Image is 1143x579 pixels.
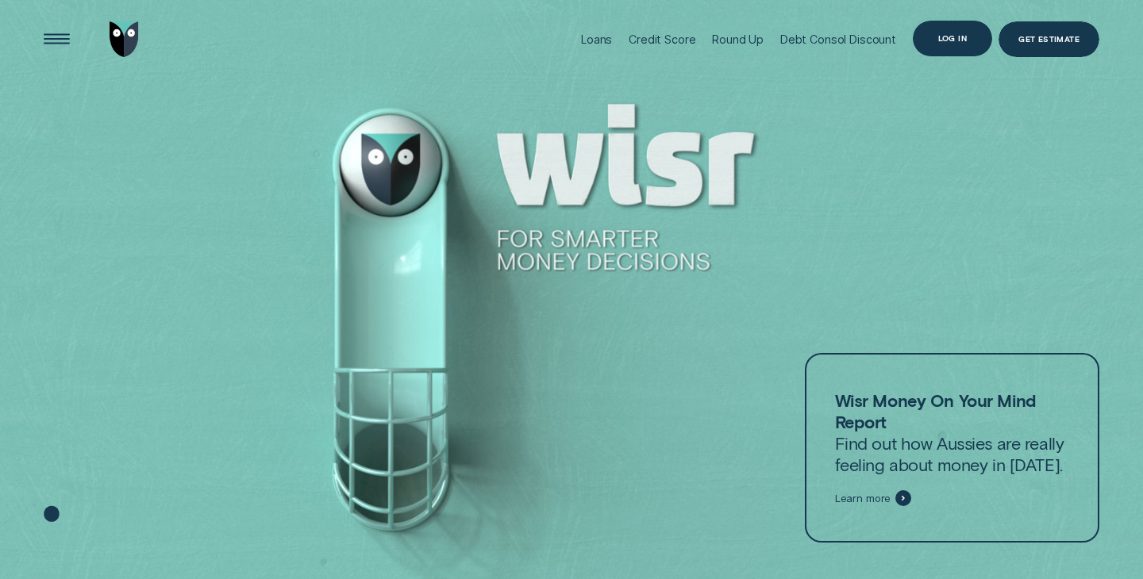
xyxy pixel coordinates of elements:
span: Learn more [835,492,891,505]
a: Wisr Money On Your Mind ReportFind out how Aussies are really feeling about money in [DATE].Learn... [805,353,1099,542]
img: Wisr [110,21,139,57]
p: Find out how Aussies are really feeling about money in [DATE]. [835,389,1070,475]
div: Credit Score [629,33,695,46]
div: Debt Consol Discount [780,33,896,46]
button: Open Menu [39,21,75,57]
button: Log in [913,21,992,56]
a: Get Estimate [999,21,1099,57]
div: Log in [938,35,967,42]
div: Loans [581,33,612,46]
div: Round Up [712,33,764,46]
strong: Wisr Money On Your Mind Report [835,389,1037,431]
